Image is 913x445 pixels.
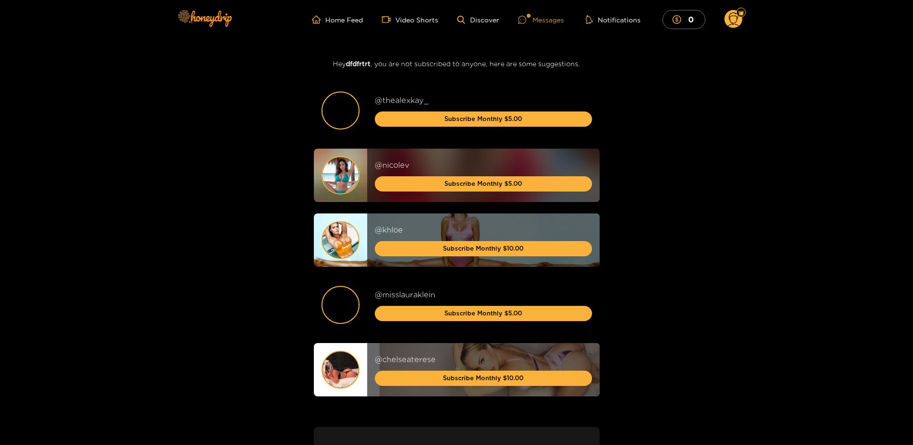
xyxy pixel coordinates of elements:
img: Fan Level [738,10,744,16]
img: sfsdf [322,157,359,193]
img: sfsdf [322,352,359,388]
button: Subscribe Monthly $5.00 [375,176,592,192]
button: 0 [662,10,705,29]
h3: Hey , you are not subscribed to anyone, here are some suggestions. [314,58,600,69]
span: dollar [672,15,686,24]
button: Notifications [583,15,643,24]
a: Discover [457,16,499,24]
span: Subscribe Monthly $10.00 [443,373,523,383]
div: @ misslauraklein [375,289,592,300]
span: dfdfrtrt [346,60,371,67]
span: home [312,15,325,24]
a: Video Shorts [382,15,438,24]
span: video-camera [382,15,395,24]
div: @ chelseaterese [375,354,592,365]
button: Subscribe Monthly $10.00 [375,241,592,256]
div: Messages [518,14,564,25]
span: Subscribe Monthly $5.00 [444,179,522,188]
button: Subscribe Monthly $10.00 [375,371,592,386]
span: Subscribe Monthly $5.00 [444,114,522,123]
button: Subscribe Monthly $5.00 [375,111,592,127]
a: Home Feed [312,15,363,24]
img: sfsdf [322,222,359,258]
span: Subscribe Monthly $10.00 [443,243,523,253]
div: @ thealexkay_ [375,95,592,106]
button: Subscribe Monthly $5.00 [375,306,592,321]
span: Subscribe Monthly $5.00 [444,308,522,318]
mark: 0 [687,14,695,24]
div: @ khloe [375,224,592,235]
div: @ nicolev [375,160,592,171]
